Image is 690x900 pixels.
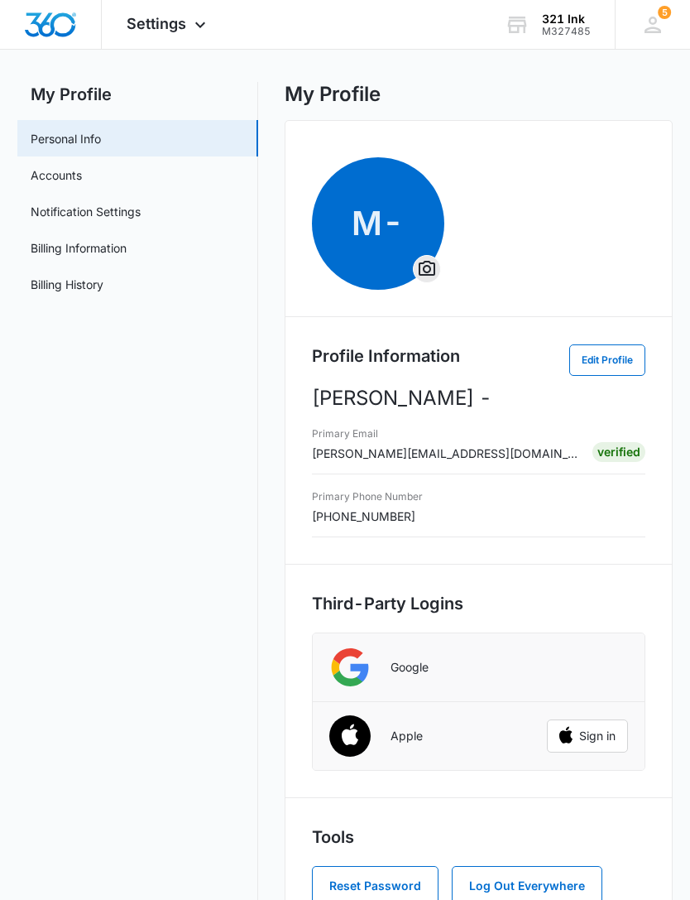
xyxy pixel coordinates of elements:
span: [PERSON_NAME][EMAIL_ADDRESS][DOMAIN_NAME] [312,446,606,460]
h2: Third-Party Logins [312,591,645,616]
iframe: Sign in with Google Button [539,649,636,686]
button: Sign in [547,720,628,753]
span: M- [312,157,444,290]
button: Overflow Menu [414,256,440,282]
h2: My Profile [17,82,258,107]
a: Personal Info [31,130,101,147]
img: Google [329,647,371,688]
a: Billing Information [31,239,127,257]
h2: Tools [312,825,645,849]
h2: Profile Information [312,344,460,368]
button: Edit Profile [569,344,645,376]
span: M-Overflow Menu [312,157,444,290]
p: Apple [391,729,423,744]
div: Sign in with Google. Opens in new tab [548,649,628,686]
div: [PHONE_NUMBER] [312,486,423,525]
div: account id [542,26,591,37]
h3: Primary Phone Number [312,489,423,504]
span: Settings [127,15,186,32]
p: Google [391,660,429,675]
a: Accounts [31,166,82,184]
a: Billing History [31,276,103,293]
div: account name [542,12,591,26]
span: 5 [658,6,671,19]
h3: Primary Email [312,426,581,441]
p: [PERSON_NAME] - [312,383,645,413]
img: Apple [319,706,381,768]
div: notifications count [658,6,671,19]
a: Notification Settings [31,203,141,220]
div: Verified [592,442,645,462]
h1: My Profile [285,82,381,107]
